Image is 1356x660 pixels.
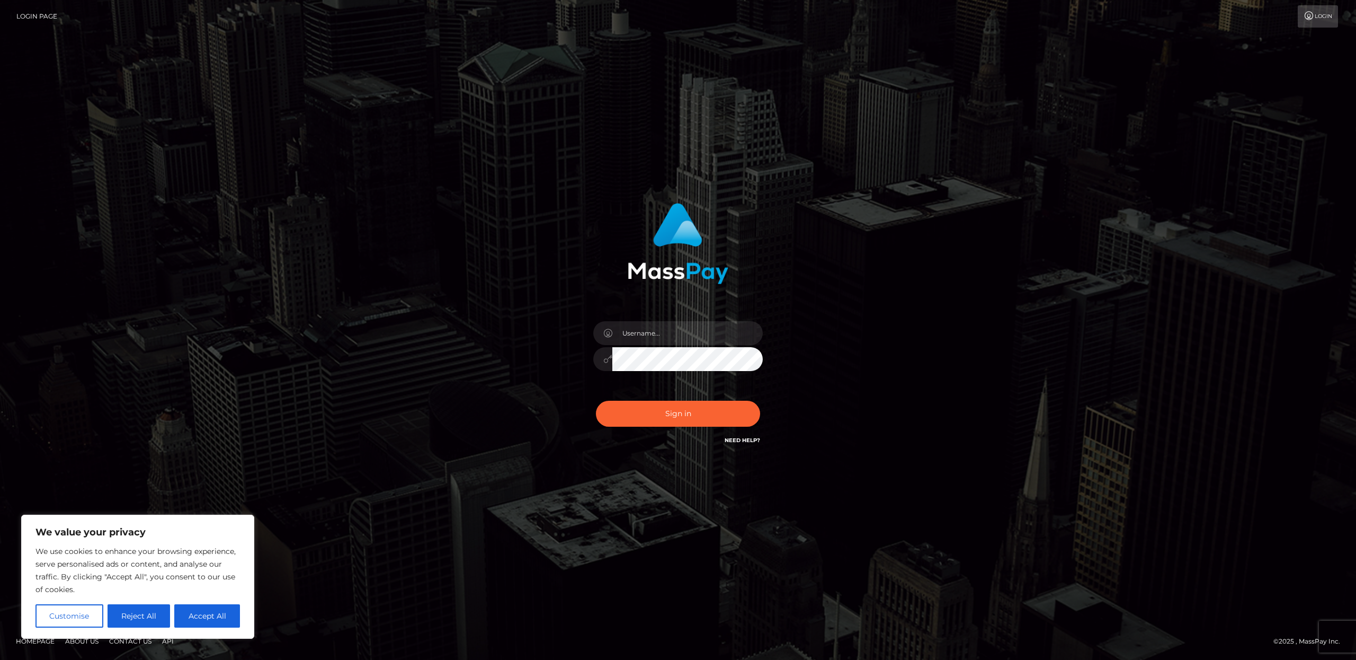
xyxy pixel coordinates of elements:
p: We use cookies to enhance your browsing experience, serve personalised ads or content, and analys... [35,545,240,596]
div: We value your privacy [21,515,254,639]
a: API [158,633,178,649]
button: Sign in [596,401,760,427]
button: Accept All [174,604,240,628]
a: About Us [61,633,103,649]
a: Need Help? [725,437,760,444]
div: © 2025 , MassPay Inc. [1273,636,1348,647]
p: We value your privacy [35,526,240,539]
a: Homepage [12,633,59,649]
button: Reject All [108,604,171,628]
a: Contact Us [105,633,156,649]
input: Username... [612,321,763,345]
img: MassPay Login [628,203,728,284]
a: Login Page [16,5,57,28]
a: Login [1298,5,1338,28]
button: Customise [35,604,103,628]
